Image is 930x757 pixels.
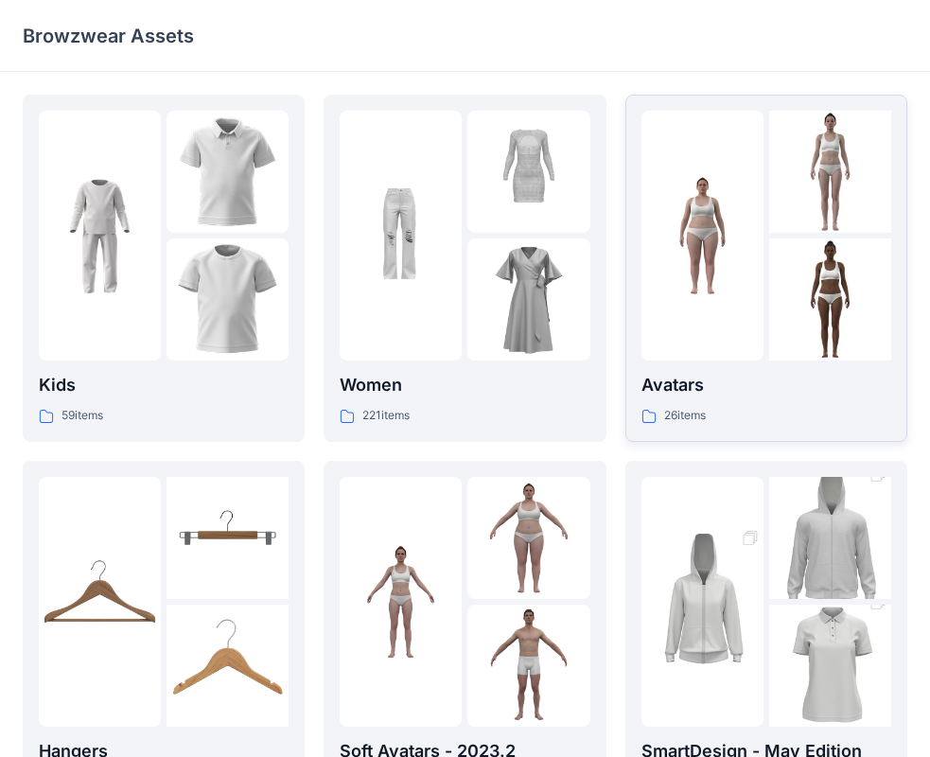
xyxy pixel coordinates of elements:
img: folder 3 [167,605,289,727]
a: folder 1folder 2folder 3Women221items [324,95,605,442]
p: Browzwear Assets [23,23,194,49]
p: Women [340,372,589,398]
a: folder 1folder 2folder 3Avatars26items [625,95,907,442]
p: 59 items [61,406,103,426]
p: Kids [39,372,289,398]
img: folder 2 [467,111,589,233]
img: folder 2 [769,447,891,630]
img: folder 2 [167,477,289,599]
img: folder 3 [467,605,589,727]
img: folder 3 [467,238,589,361]
img: folder 2 [467,477,589,599]
img: folder 1 [340,175,462,297]
img: folder 2 [769,111,891,233]
img: folder 1 [340,540,462,662]
a: folder 1folder 2folder 3Kids59items [23,95,305,442]
p: Avatars [641,372,891,398]
img: folder 2 [167,111,289,233]
img: folder 1 [641,510,763,694]
img: folder 3 [167,238,289,361]
p: 26 items [664,406,706,426]
img: folder 1 [39,175,161,297]
p: 221 items [362,406,410,426]
img: folder 1 [641,175,763,297]
img: folder 1 [39,540,161,662]
img: folder 3 [769,238,891,361]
